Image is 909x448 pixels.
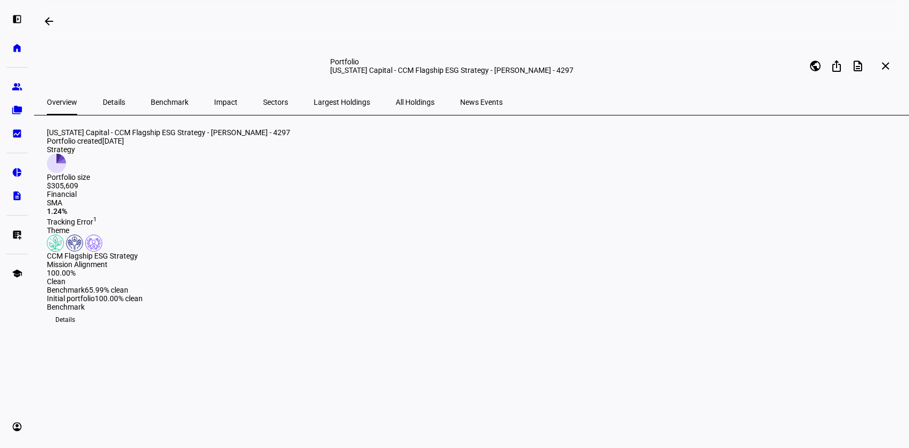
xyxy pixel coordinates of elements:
[330,66,613,74] div: [US_STATE] Capital - CCM Flagship ESG Strategy - [PERSON_NAME] - 4297
[6,162,28,183] a: pie_chart
[12,43,22,53] eth-mat-symbol: home
[47,181,90,190] div: $305,609
[66,235,83,252] img: humanRights.colored.svg
[151,98,189,106] span: Benchmark
[6,99,28,121] a: folder_copy
[47,252,899,260] div: CCM Flagship ESG Strategy
[12,128,22,139] eth-mat-symbol: bid_landscape
[830,60,843,72] mat-icon: ios_share
[12,229,22,240] eth-mat-symbol: list_alt_add
[851,60,864,72] mat-icon: description
[47,269,143,277] div: 100.00%
[809,60,822,72] mat-icon: public
[314,98,370,106] span: Largest Holdings
[263,98,288,106] span: Sectors
[47,260,899,269] div: Mission Alignment
[6,185,28,206] a: description
[12,190,22,201] eth-mat-symbol: description
[6,123,28,144] a: bid_landscape
[47,303,899,311] div: Benchmark
[47,137,899,145] div: Portfolio created
[12,268,22,279] eth-mat-symbol: school
[6,76,28,97] a: group
[47,98,77,106] span: Overview
[93,215,97,223] sup: 1
[47,128,899,137] div: [US_STATE] Capital - CCM Flagship ESG Strategy - [PERSON_NAME] - 4297
[47,286,85,294] span: Benchmark
[214,98,238,106] span: Impact
[47,207,899,215] div: 1.24%
[85,235,102,252] img: corporateEthics.colored.svg
[460,98,503,106] span: News Events
[12,81,22,92] eth-mat-symbol: group
[12,105,22,115] eth-mat-symbol: folder_copy
[47,190,899,198] div: Financial
[47,277,143,286] div: Clean
[43,15,55,28] mat-icon: arrow_backwards
[55,311,75,328] span: Details
[879,60,892,72] mat-icon: close
[47,173,90,181] div: Portfolio size
[47,294,95,303] span: Initial portfolio
[47,145,90,154] div: Strategy
[47,198,899,207] div: SMA
[102,137,124,145] span: [DATE]
[47,235,64,252] img: climateChange.colored.svg
[47,226,899,235] div: Theme
[95,294,143,303] span: 100.00% clean
[47,218,97,226] span: Tracking Error
[103,98,125,106] span: Details
[396,98,435,106] span: All Holdings
[6,37,28,59] a: home
[12,167,22,178] eth-mat-symbol: pie_chart
[47,311,84,328] button: Details
[85,286,128,294] span: 65.99% clean
[12,421,22,432] eth-mat-symbol: account_circle
[12,14,22,24] eth-mat-symbol: left_panel_open
[330,57,613,66] div: Portfolio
